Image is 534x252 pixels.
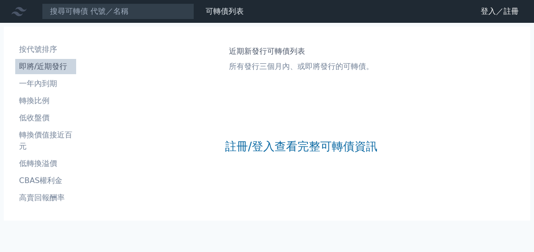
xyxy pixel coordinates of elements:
a: 一年內到期 [15,76,76,91]
a: CBAS權利金 [15,173,76,188]
li: 高賣回報酬率 [15,192,76,204]
li: CBAS權利金 [15,175,76,186]
h1: 近期新發行可轉債列表 [229,46,374,57]
a: 低收盤價 [15,110,76,126]
a: 轉換比例 [15,93,76,108]
li: 按代號排序 [15,44,76,55]
li: 低轉換溢價 [15,158,76,169]
a: 按代號排序 [15,42,76,57]
li: 低收盤價 [15,112,76,124]
a: 可轉債列表 [206,7,244,16]
li: 即將/近期發行 [15,61,76,72]
a: 低轉換溢價 [15,156,76,171]
a: 即將/近期發行 [15,59,76,74]
a: 高賣回報酬率 [15,190,76,205]
li: 轉換比例 [15,95,76,107]
a: 登入／註冊 [473,4,526,19]
input: 搜尋可轉債 代號／名稱 [42,3,194,19]
li: 轉換價值接近百元 [15,129,76,152]
a: 轉換價值接近百元 [15,127,76,154]
p: 所有發行三個月內、或即將發行的可轉債。 [229,61,374,72]
a: 註冊/登入查看完整可轉債資訊 [225,139,377,154]
li: 一年內到期 [15,78,76,89]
